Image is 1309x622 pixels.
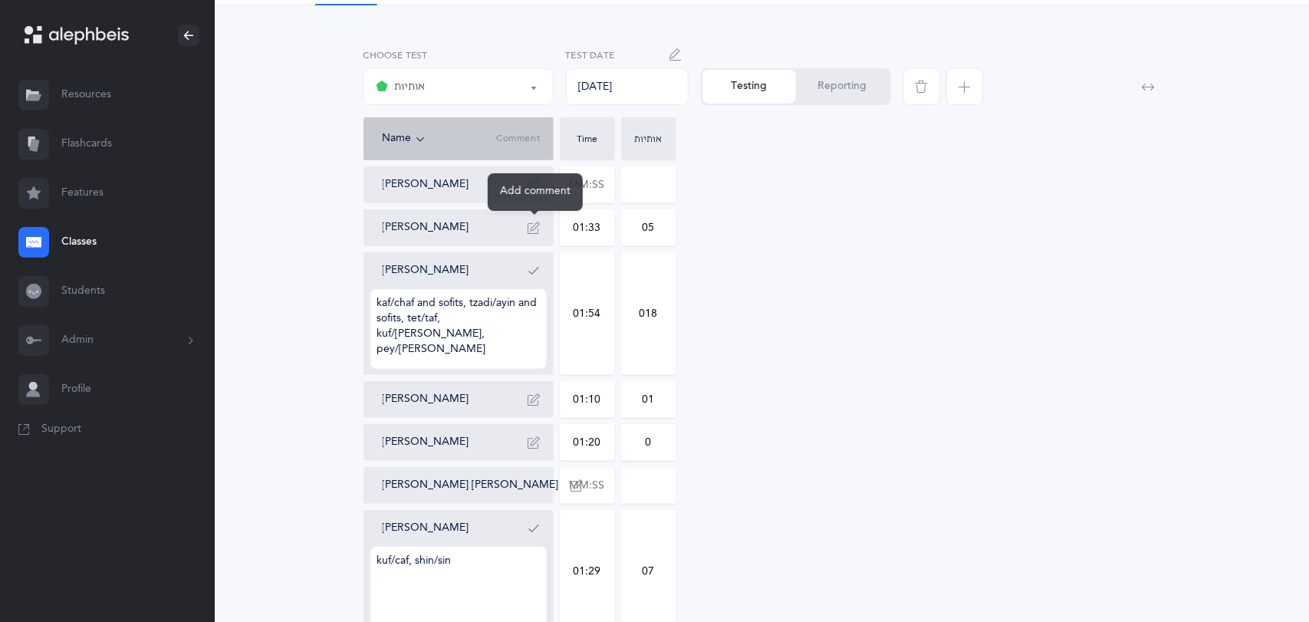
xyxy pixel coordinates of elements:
div: Time [564,134,611,143]
input: MM:SS [561,253,614,374]
div: [DATE] [566,68,689,105]
input: MM:SS [561,468,614,503]
button: [PERSON_NAME] [383,521,469,536]
div: אותיות [377,77,426,96]
label: Test Date [566,48,689,62]
button: [PERSON_NAME] [PERSON_NAME] [383,478,559,493]
span: Comment [496,133,540,145]
button: [PERSON_NAME] [383,220,469,235]
button: Reporting [796,70,890,104]
label: Choose test [363,48,554,62]
span: Support [41,422,81,437]
button: [PERSON_NAME] [383,435,469,450]
button: [PERSON_NAME] [383,392,469,407]
input: MM:SS [561,167,614,202]
div: Add comment [488,173,583,211]
button: אותיות [363,68,554,105]
button: [PERSON_NAME] [383,177,469,193]
input: MM:SS [561,425,614,460]
input: MM:SS [561,210,614,245]
div: אותיות [625,134,673,143]
button: [PERSON_NAME] [383,263,469,278]
div: Name [383,130,497,147]
input: MM:SS [561,382,614,417]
